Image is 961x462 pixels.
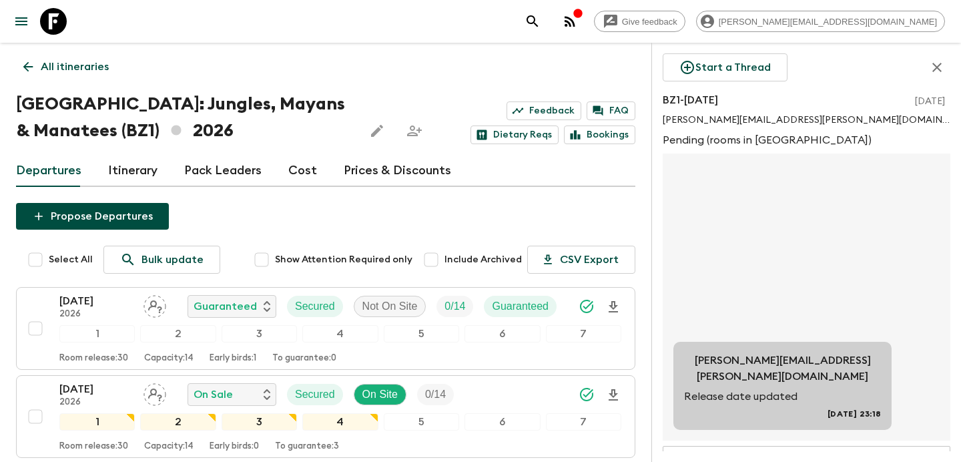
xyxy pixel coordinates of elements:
p: Room release: 30 [59,353,128,364]
a: Give feedback [594,11,685,32]
p: 2026 [59,309,133,320]
p: Not On Site [362,298,418,314]
svg: Synced Successfully [579,298,595,314]
span: Show Attention Required only [275,253,412,266]
p: Secured [295,298,335,314]
p: Capacity: 14 [144,353,194,364]
p: Pending (rooms in [GEOGRAPHIC_DATA]) [663,132,950,148]
div: 7 [546,325,621,342]
p: To guarantee: 0 [272,353,336,364]
span: Share this itinerary [401,118,428,144]
span: Assign pack leader [143,387,166,398]
div: 3 [222,325,297,342]
span: Select All [49,253,93,266]
p: Bulk update [141,252,204,268]
p: [DATE] [59,381,133,397]
a: Departures [16,155,81,187]
div: 5 [384,325,459,342]
p: 0 / 14 [444,298,465,314]
p: [PERSON_NAME][EMAIL_ADDRESS][PERSON_NAME][DOMAIN_NAME] [684,353,881,385]
div: 3 [222,413,297,431]
span: [PERSON_NAME][EMAIL_ADDRESS][DOMAIN_NAME] [711,17,944,27]
p: [DATE] [59,293,133,309]
div: 7 [546,413,621,431]
a: Itinerary [108,155,157,187]
a: Bulk update [103,246,220,274]
span: Include Archived [444,253,522,266]
div: On Site [354,384,406,405]
div: Trip Fill [436,296,473,317]
div: 1 [59,325,135,342]
button: search adventures [519,8,546,35]
div: 1 [59,413,135,431]
p: On Sale [194,387,233,403]
div: 5 [384,413,459,431]
a: Bookings [564,126,635,144]
p: Early birds: 1 [210,353,256,364]
div: 6 [464,325,540,342]
p: Room release: 30 [59,441,128,452]
p: To guarantee: 3 [275,441,339,452]
button: [DATE]2026Assign pack leaderGuaranteedSecuredNot On SiteTrip FillGuaranteed1234567Room release:30... [16,287,635,370]
svg: Download Onboarding [605,299,621,315]
h1: [GEOGRAPHIC_DATA]: Jungles, Mayans & Manatees (BZ1) 2026 [16,91,353,144]
p: [PERSON_NAME][EMAIL_ADDRESS][PERSON_NAME][DOMAIN_NAME] [663,113,950,127]
div: Trip Fill [417,384,454,405]
p: On Site [362,387,398,403]
div: [PERSON_NAME][EMAIL_ADDRESS][DOMAIN_NAME] [696,11,945,32]
a: Dietary Reqs [470,126,559,144]
p: 0 / 14 [425,387,446,403]
a: All itineraries [16,53,116,80]
p: [DATE] [915,95,945,108]
a: Prices & Discounts [344,155,451,187]
svg: Download Onboarding [605,387,621,403]
p: 2026 [59,397,133,408]
button: [DATE]2026Assign pack leaderOn SaleSecuredOn SiteTrip Fill1234567Room release:30Capacity:14Early ... [16,375,635,458]
div: 2 [140,325,216,342]
p: Secured [295,387,335,403]
div: 4 [302,325,378,342]
a: Feedback [507,101,581,120]
svg: Synced Successfully [579,387,595,403]
div: 2 [140,413,216,431]
p: Guaranteed [492,298,549,314]
p: Capacity: 14 [144,441,194,452]
button: Start a Thread [663,53,787,81]
div: 4 [302,413,378,431]
button: CSV Export [527,246,635,274]
p: BZ1-[DATE] [663,92,718,108]
p: Early birds: 0 [210,441,259,452]
button: Edit this itinerary [364,118,390,144]
p: Release date updated [684,390,881,403]
p: All itineraries [41,59,109,75]
span: Give feedback [615,17,685,27]
span: [DATE] 23:18 [828,409,881,419]
a: Pack Leaders [184,155,262,187]
div: 6 [464,413,540,431]
span: Assign pack leader [143,299,166,310]
a: FAQ [587,101,635,120]
button: Propose Departures [16,203,169,230]
div: Secured [287,384,343,405]
div: Not On Site [354,296,426,317]
button: menu [8,8,35,35]
p: Guaranteed [194,298,257,314]
div: Secured [287,296,343,317]
a: Cost [288,155,317,187]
